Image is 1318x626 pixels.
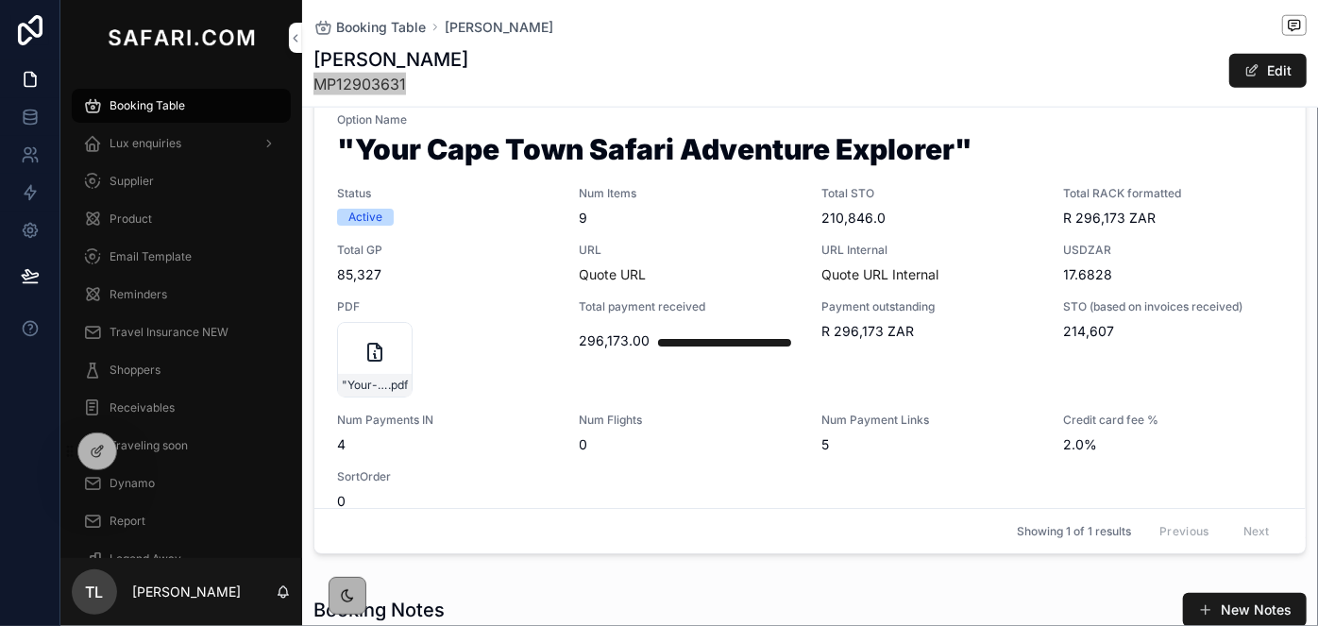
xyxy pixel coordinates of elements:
[110,363,161,378] span: Shoppers
[821,209,1041,228] span: 210,846.0
[337,135,1283,171] h1: "Your Cape Town Safari Adventure Explorer"
[580,299,800,314] span: Total payment received
[821,413,1041,428] span: Num Payment Links
[72,202,291,236] a: Product
[110,98,185,113] span: Booking Table
[821,322,1041,341] span: R 296,173 ZAR
[72,315,291,349] a: Travel Insurance NEW
[313,73,468,95] span: MP12903631
[337,112,1283,127] span: Option Name
[337,186,557,201] span: Status
[337,299,557,314] span: PDF
[580,322,651,360] div: 296,173.00
[1064,265,1284,284] span: 17.6828
[1017,524,1131,539] span: Showing 1 of 1 results
[1064,299,1284,314] span: STO (based on invoices received)
[821,243,1041,258] span: URL Internal
[337,492,557,511] span: 0
[110,174,154,189] span: Supplier
[72,466,291,500] a: Dynamo
[1229,54,1307,88] button: Edit
[342,378,388,393] span: "Your-Cape-Town-Safari-Adventure-Explorer"
[580,186,800,201] span: Num Items
[337,413,557,428] span: Num Payments IN
[1064,435,1284,454] span: 2.0%
[72,127,291,161] a: Lux enquiries
[72,542,291,576] a: Legend Away
[132,583,241,601] p: [PERSON_NAME]
[337,469,557,484] span: SortOrder
[821,299,1041,314] span: Payment outstanding
[580,266,647,282] a: Quote URL
[821,186,1041,201] span: Total STO
[821,435,1041,454] span: 5
[72,89,291,123] a: Booking Table
[86,581,104,603] span: TL
[1064,322,1284,341] span: 214,607
[72,164,291,198] a: Supplier
[60,76,302,558] div: scrollable content
[72,429,291,463] a: Traveling soon
[313,46,468,73] h1: [PERSON_NAME]
[580,209,800,228] span: 9
[110,287,167,302] span: Reminders
[580,413,800,428] span: Num Flights
[110,514,145,529] span: Report
[337,435,557,454] span: 4
[110,438,188,453] span: Traveling soon
[337,243,557,258] span: Total GP
[313,18,426,37] a: Booking Table
[580,243,800,258] span: URL
[110,325,228,340] span: Travel Insurance NEW
[336,18,426,37] span: Booking Table
[72,240,291,274] a: Email Template
[337,265,557,284] span: 85,327
[72,504,291,538] a: Report
[1064,413,1284,428] span: Credit card fee %
[1064,186,1284,201] span: Total RACK formatted
[388,378,408,393] span: .pdf
[580,435,800,454] span: 0
[1064,243,1284,258] span: USDZAR
[314,86,1306,538] a: Option Name"Your Cape Town Safari Adventure Explorer"StatusActiveNum Items9Total STO210,846.0Tota...
[72,278,291,312] a: Reminders
[110,551,181,567] span: Legend Away
[110,476,155,491] span: Dynamo
[110,211,152,227] span: Product
[72,353,291,387] a: Shoppers
[72,391,291,425] a: Receivables
[110,136,181,151] span: Lux enquiries
[110,249,192,264] span: Email Template
[348,209,382,226] div: Active
[110,400,175,415] span: Receivables
[1064,209,1284,228] span: R 296,173 ZAR
[104,23,259,53] img: App logo
[821,266,938,282] a: Quote URL Internal
[313,597,445,623] h1: Booking Notes
[445,18,553,37] a: [PERSON_NAME]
